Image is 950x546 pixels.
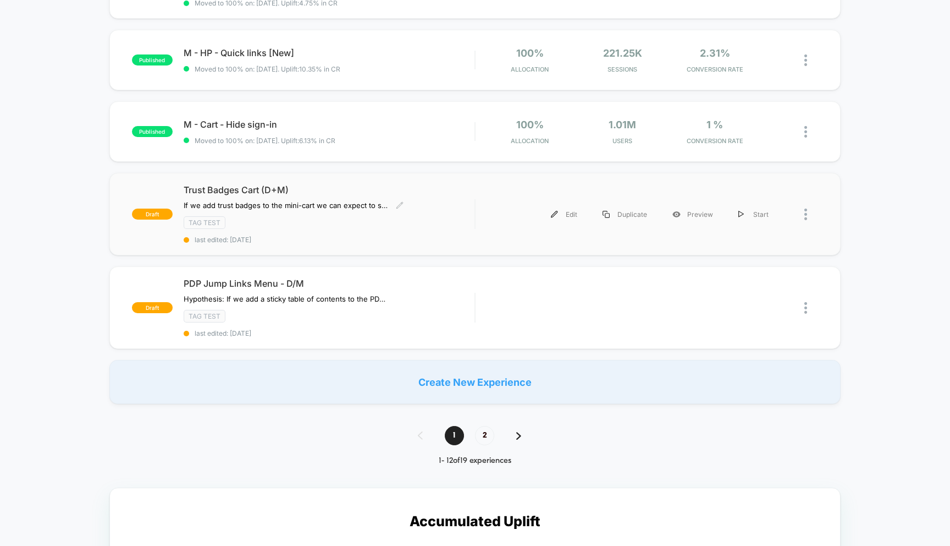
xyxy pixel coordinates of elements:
[132,302,173,313] span: draft
[660,202,726,227] div: Preview
[109,360,841,404] div: Create New Experience
[804,126,807,138] img: close
[132,126,173,137] span: published
[184,47,475,58] span: M - HP - Quick links [New]
[579,137,666,145] span: Users
[184,329,475,337] span: last edited: [DATE]
[511,65,549,73] span: Allocation
[551,211,558,218] img: menu
[590,202,660,227] div: Duplicate
[132,209,173,220] span: draft
[804,302,807,314] img: close
[538,202,590,227] div: Edit
[516,47,544,59] span: 100%
[516,432,521,440] img: pagination forward
[726,202,781,227] div: Start
[132,54,173,65] span: published
[516,119,544,130] span: 100%
[603,211,610,218] img: menu
[700,47,730,59] span: 2.31%
[738,211,744,218] img: menu
[184,201,388,210] span: If we add trust badges to the mini-cart we can expect to see user confidence increased and ultima...
[184,278,475,289] span: PDP Jump Links Menu - D/M
[195,65,340,73] span: Moved to 100% on: [DATE] . Uplift: 10.35% in CR
[184,236,475,244] span: last edited: [DATE]
[195,136,335,145] span: Moved to 100% on: [DATE] . Uplift: 6.13% in CR
[511,137,549,145] span: Allocation
[671,65,758,73] span: CONVERSION RATE
[184,184,475,195] span: Trust Badges Cart (D+M)
[579,65,666,73] span: Sessions
[475,426,494,445] span: 2
[407,456,543,466] div: 1 - 12 of 19 experiences
[184,310,225,323] span: TAG TEST
[804,54,807,66] img: close
[603,47,642,59] span: 221.25k
[804,209,807,220] img: close
[706,119,723,130] span: 1 %
[609,119,636,130] span: 1.01M
[184,294,388,303] span: Hypothesis: If we add a sticky table of contents to the PDP we can expect to see an increase in a...
[445,426,464,445] span: 1
[410,513,540,529] p: Accumulated Uplift
[184,216,225,229] span: TAG TEST
[184,119,475,130] span: M - Cart - Hide sign-in
[671,137,758,145] span: CONVERSION RATE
